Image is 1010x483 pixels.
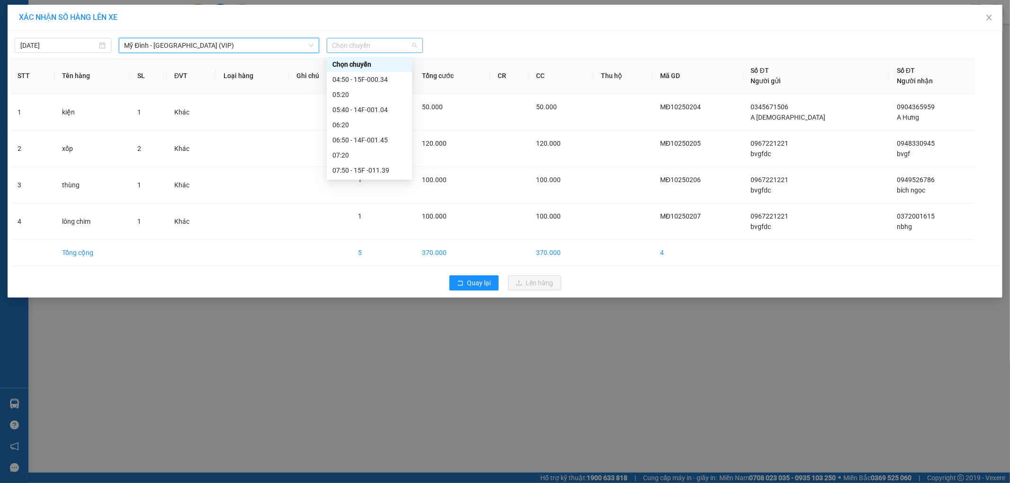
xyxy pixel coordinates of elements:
[897,212,935,220] span: 0372001615
[508,275,561,290] button: uploadLên hàng
[308,43,314,48] span: down
[332,120,406,130] div: 06:20
[137,145,141,152] span: 2
[332,165,406,176] div: 07:50 - 15F -011.39
[20,40,97,51] input: 13/10/2025
[897,67,915,74] span: Số ĐT
[125,38,313,53] span: Mỹ Đình - Hải Phòng (VIP)
[332,135,406,145] div: 06:50 - 14F-001.45
[130,58,167,94] th: SL
[19,13,117,22] span: XÁC NHẬN SỐ HÀNG LÊN XE
[216,58,289,94] th: Loại hàng
[10,167,54,203] td: 3
[897,77,933,85] span: Người nhận
[54,58,130,94] th: Tên hàng
[327,57,412,72] div: Chọn chuyến
[457,280,464,287] span: rollback
[137,108,141,116] span: 1
[167,203,216,240] td: Khác
[897,223,912,230] span: nbhg
[751,223,771,230] span: bvgfdc
[976,5,1002,31] button: Close
[332,38,418,53] span: Chọn chuyến
[536,212,561,220] span: 100.000
[751,114,826,121] span: A [DEMOGRAPHIC_DATA]
[529,240,593,266] td: 370.000
[167,58,216,94] th: ĐVT
[332,89,406,100] div: 05:20
[897,176,935,184] span: 0949526786
[332,105,406,115] div: 05:40 - 14F-001.04
[751,150,771,158] span: bvgfdc
[332,150,406,160] div: 07:20
[751,140,789,147] span: 0967221221
[414,240,491,266] td: 370.000
[897,103,935,111] span: 0904365959
[137,218,141,225] span: 1
[422,212,447,220] span: 100.000
[660,212,701,220] span: MĐ10250207
[54,94,130,131] td: kiện
[751,77,781,85] span: Người gửi
[660,140,701,147] span: MĐ10250205
[10,203,54,240] td: 4
[10,131,54,167] td: 2
[652,58,743,94] th: Mã GD
[167,167,216,203] td: Khác
[422,103,443,111] span: 50.000
[54,203,130,240] td: lông chim
[536,176,561,184] span: 100.000
[137,181,141,189] span: 1
[751,212,789,220] span: 0967221221
[167,131,216,167] td: Khác
[449,275,499,290] button: rollbackQuay lại
[10,58,54,94] th: STT
[167,94,216,131] td: Khác
[54,167,130,203] td: thùng
[897,186,925,194] span: bích ngọc
[422,176,447,184] span: 100.000
[490,58,528,94] th: CR
[467,278,491,288] span: Quay lại
[652,240,743,266] td: 4
[897,140,935,147] span: 0948330945
[751,186,771,194] span: bvgfdc
[10,94,54,131] td: 1
[751,176,789,184] span: 0967221221
[422,140,447,147] span: 120.000
[660,103,701,111] span: MĐ10250204
[897,114,919,121] span: A Hưng
[289,58,350,94] th: Ghi chú
[660,176,701,184] span: MĐ10250206
[751,103,789,111] span: 0345671506
[54,131,130,167] td: xốp
[332,74,406,85] div: 04:50 - 15F-000.34
[985,14,993,21] span: close
[414,58,491,94] th: Tổng cước
[332,59,406,70] div: Chọn chuyến
[536,140,561,147] span: 120.000
[358,212,362,220] span: 1
[751,67,769,74] span: Số ĐT
[529,58,593,94] th: CC
[358,176,362,184] span: 1
[350,240,414,266] td: 5
[593,58,652,94] th: Thu hộ
[536,103,557,111] span: 50.000
[897,150,910,158] span: bvgf
[54,240,130,266] td: Tổng cộng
